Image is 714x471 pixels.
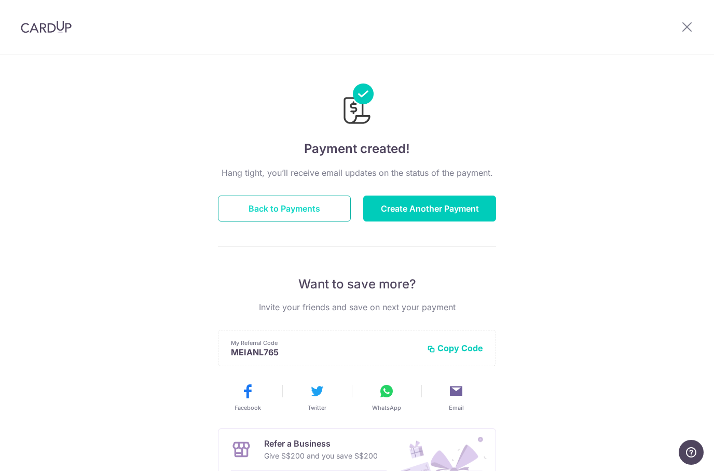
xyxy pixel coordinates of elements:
[372,404,401,412] span: WhatsApp
[286,383,348,412] button: Twitter
[264,437,378,450] p: Refer a Business
[218,167,496,179] p: Hang tight, you’ll receive email updates on the status of the payment.
[427,343,483,353] button: Copy Code
[218,276,496,293] p: Want to save more?
[264,450,378,462] p: Give S$200 and you save S$200
[340,84,374,127] img: Payments
[231,339,419,347] p: My Referral Code
[308,404,326,412] span: Twitter
[218,140,496,158] h4: Payment created!
[356,383,417,412] button: WhatsApp
[449,404,464,412] span: Email
[679,440,704,466] iframe: Opens a widget where you can find more information
[363,196,496,221] button: Create Another Payment
[231,347,419,357] p: MEIANL765
[235,404,261,412] span: Facebook
[21,21,72,33] img: CardUp
[218,301,496,313] p: Invite your friends and save on next your payment
[218,196,351,221] button: Back to Payments
[217,383,278,412] button: Facebook
[425,383,487,412] button: Email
